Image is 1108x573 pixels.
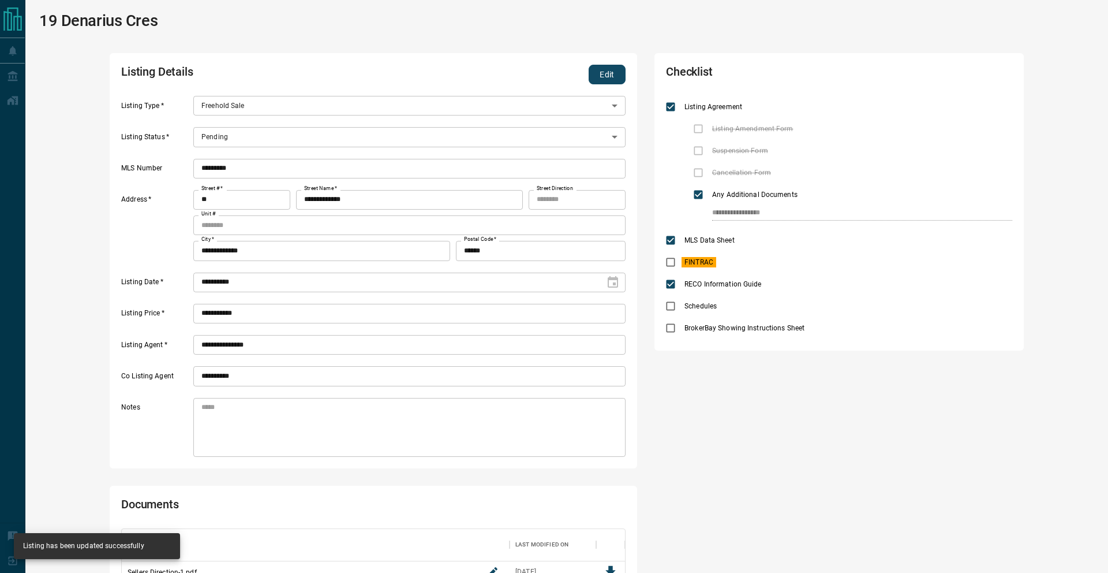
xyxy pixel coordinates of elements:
[128,529,156,561] div: Filename
[121,371,190,386] label: Co Listing Agent
[304,185,337,192] label: Street Name
[589,65,626,84] button: Edit
[121,277,190,292] label: Listing Date
[23,537,144,556] div: Listing has been updated successfully
[201,185,223,192] label: Street #
[682,257,716,267] span: FINTRAC
[121,497,424,517] h2: Documents
[121,308,190,323] label: Listing Price
[712,206,988,221] input: checklist input
[121,101,190,116] label: Listing Type
[515,529,568,561] div: Last Modified On
[709,146,771,156] span: Suspension Form
[709,124,796,134] span: Listing Amendment Form
[709,189,800,200] span: Any Additional Documents
[193,96,626,116] div: Freehold Sale
[121,195,190,261] label: Address
[201,210,216,218] label: Unit #
[122,529,510,561] div: Filename
[121,65,424,84] h2: Listing Details
[121,132,190,147] label: Listing Status
[39,12,158,30] h1: 19 Denarius Cres
[682,279,764,289] span: RECO Information Guide
[682,102,745,112] span: Listing Agreement
[682,301,720,311] span: Schedules
[193,127,626,147] div: Pending
[464,236,496,243] label: Postal Code
[666,65,874,84] h2: Checklist
[682,235,738,245] span: MLS Data Sheet
[121,163,190,178] label: MLS Number
[121,340,190,355] label: Listing Agent
[121,403,190,457] label: Notes
[201,236,214,243] label: City
[537,185,573,192] label: Street Direction
[709,168,774,178] span: Cancellation Form
[682,323,807,333] span: BrokerBay Showing Instructions Sheet
[510,529,596,561] div: Last Modified On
